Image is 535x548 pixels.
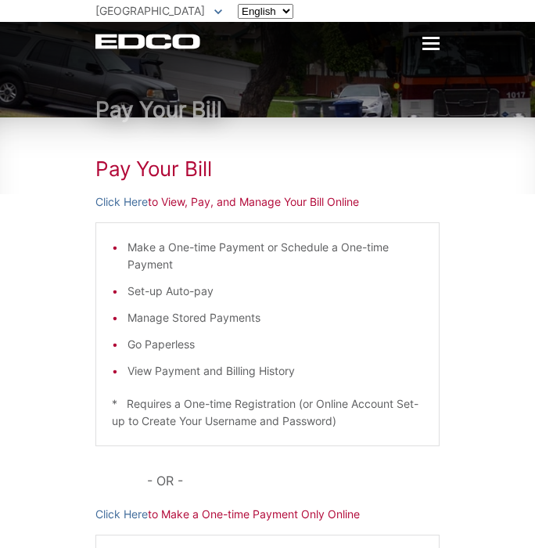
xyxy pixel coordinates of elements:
[127,239,423,273] li: Make a One-time Payment or Schedule a One-time Payment
[95,506,440,523] p: to Make a One-time Payment Only Online
[95,157,440,182] h1: Pay Your Bill
[95,34,200,49] a: EDCD logo. Return to the homepage.
[127,336,423,353] li: Go Paperless
[147,470,440,492] p: - OR -
[95,506,148,523] a: Click Here
[112,395,423,430] p: * Requires a One-time Registration (or Online Account Set-up to Create Your Username and Password)
[127,309,423,326] li: Manage Stored Payments
[95,193,148,211] a: Click Here
[95,4,205,17] span: [GEOGRAPHIC_DATA]
[127,362,423,380] li: View Payment and Billing History
[95,98,440,121] h1: Pay Your Bill
[127,283,423,300] li: Set-up Auto-pay
[95,193,440,211] p: to View, Pay, and Manage Your Bill Online
[238,4,293,19] select: Select a language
